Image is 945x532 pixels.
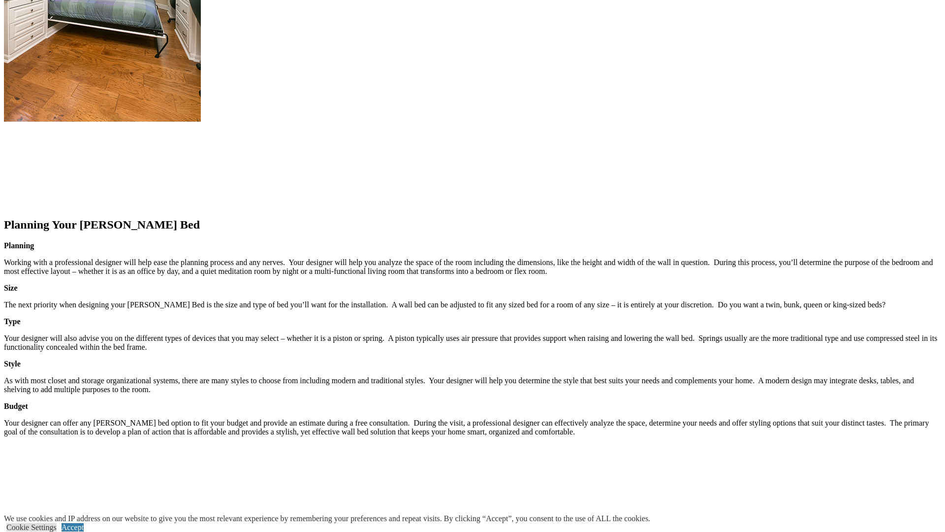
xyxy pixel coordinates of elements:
[4,218,941,232] h2: Planning Your [PERSON_NAME] Bed
[4,402,28,410] strong: Budget
[4,360,21,368] strong: Style
[4,419,941,436] p: Your designer can offer any [PERSON_NAME] bed option to fit your budget and provide an estimate d...
[4,284,18,292] strong: Size
[4,334,941,352] p: Your designer will also advise you on the different types of devices that you may select – whethe...
[4,241,34,250] strong: Planning
[6,523,57,532] a: Cookie Settings
[4,258,941,276] p: Working with a professional designer will help ease the planning process and any nerves. Your des...
[4,300,941,309] p: The next priority when designing your [PERSON_NAME] Bed is the size and type of bed you’ll want f...
[4,317,20,326] strong: Type
[62,523,84,532] a: Accept
[4,514,650,523] div: We use cookies and IP address on our website to give you the most relevant experience by remember...
[4,376,941,394] p: As with most closet and storage organizational systems, there are many styles to choose from incl...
